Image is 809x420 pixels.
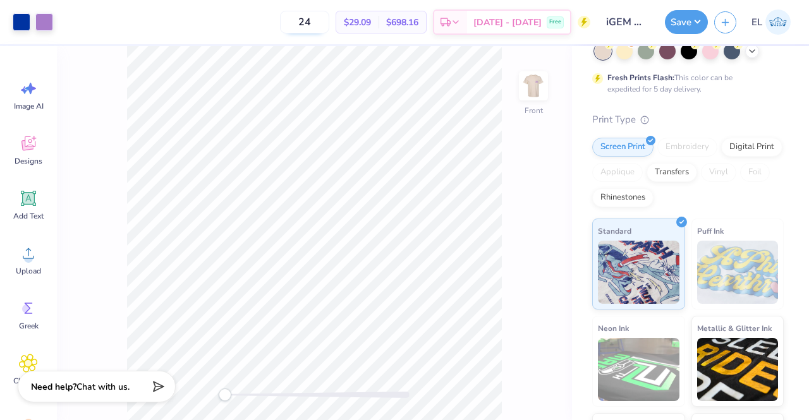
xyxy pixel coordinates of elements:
span: Designs [15,156,42,166]
div: Applique [592,163,643,182]
span: Image AI [14,101,44,111]
span: Greek [19,321,39,331]
div: Vinyl [701,163,736,182]
img: Metallic & Glitter Ink [697,338,779,401]
span: Upload [16,266,41,276]
span: Add Text [13,211,44,221]
div: Transfers [647,163,697,182]
span: Metallic & Glitter Ink [697,321,772,335]
img: Puff Ink [697,241,779,304]
span: Chat with us. [76,381,130,393]
span: Standard [598,224,631,237]
strong: Need help? [31,381,76,393]
img: Eric Liu [765,9,791,35]
div: Front [525,105,543,116]
div: Foil [740,163,770,182]
img: Neon Ink [598,338,679,401]
div: This color can be expedited for 5 day delivery. [607,72,763,95]
span: [DATE] - [DATE] [473,16,542,29]
div: Rhinestones [592,188,654,207]
img: Standard [598,241,679,304]
div: Print Type [592,112,784,127]
button: Save [665,10,708,34]
span: $29.09 [344,16,371,29]
span: EL [751,15,762,30]
span: Puff Ink [697,224,724,237]
div: Embroidery [657,138,717,157]
img: Front [521,73,546,99]
input: Untitled Design [597,9,659,35]
span: Neon Ink [598,321,629,335]
div: Digital Print [721,138,782,157]
span: Free [549,18,561,27]
div: Screen Print [592,138,654,157]
strong: Fresh Prints Flash: [607,73,674,83]
div: Accessibility label [219,388,231,401]
span: Clipart & logos [8,376,49,396]
a: EL [746,9,796,35]
span: $698.16 [386,16,418,29]
input: – – [280,11,329,33]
